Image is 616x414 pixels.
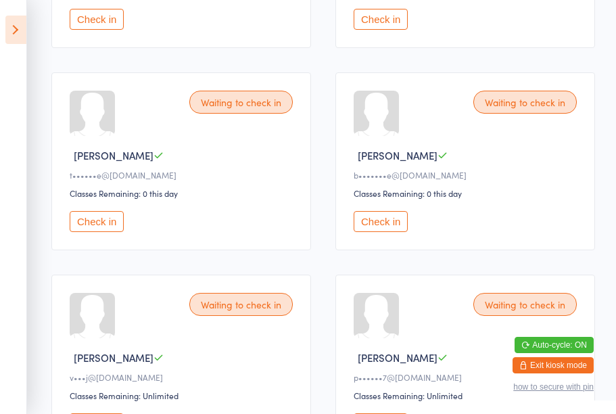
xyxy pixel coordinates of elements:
div: Waiting to check in [473,293,577,316]
button: how to secure with pin [513,382,594,392]
div: p••••••7@[DOMAIN_NAME] [354,371,581,383]
span: [PERSON_NAME] [358,148,437,162]
div: v•••j@[DOMAIN_NAME] [70,371,297,383]
div: t••••••e@[DOMAIN_NAME] [70,169,297,181]
div: Classes Remaining: 0 this day [354,187,581,199]
button: Check in [354,211,408,232]
div: Waiting to check in [473,91,577,114]
button: Auto-cycle: ON [515,337,594,353]
span: [PERSON_NAME] [358,350,437,365]
div: Classes Remaining: Unlimited [70,390,297,401]
button: Check in [70,211,124,232]
div: Classes Remaining: Unlimited [354,390,581,401]
div: b•••••••e@[DOMAIN_NAME] [354,169,581,181]
div: Classes Remaining: 0 this day [70,187,297,199]
div: Waiting to check in [189,293,293,316]
button: Exit kiosk mode [513,357,594,373]
span: [PERSON_NAME] [74,350,153,365]
button: Check in [354,9,408,30]
button: Check in [70,9,124,30]
span: [PERSON_NAME] [74,148,153,162]
div: Waiting to check in [189,91,293,114]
